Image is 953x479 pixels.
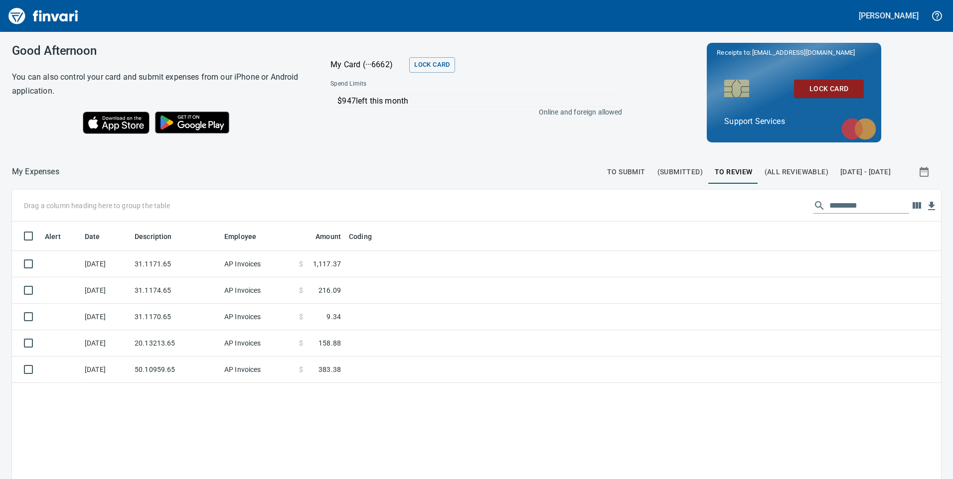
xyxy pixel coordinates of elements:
[715,166,753,178] span: To Review
[724,116,864,127] p: Support Services
[909,198,924,213] button: Choose columns to display
[135,231,185,242] span: Description
[224,231,269,242] span: Employee
[131,251,220,277] td: 31.1171.65
[85,231,100,242] span: Date
[135,231,172,242] span: Description
[81,251,131,277] td: [DATE]
[794,80,864,98] button: Lock Card
[751,48,856,57] span: [EMAIL_ADDRESS][DOMAIN_NAME]
[45,231,61,242] span: Alert
[856,8,921,23] button: [PERSON_NAME]
[299,259,303,269] span: $
[409,57,455,73] button: Lock Card
[836,113,881,145] img: mastercard.svg
[330,59,405,71] p: My Card (···6662)
[81,330,131,357] td: [DATE]
[299,364,303,374] span: $
[131,357,220,383] td: 50.10959.65
[717,48,871,58] p: Receipts to:
[326,312,341,322] span: 9.34
[299,312,303,322] span: $
[299,285,303,295] span: $
[349,231,372,242] span: Coding
[81,277,131,304] td: [DATE]
[83,112,150,134] img: Download on the App Store
[349,231,385,242] span: Coding
[220,251,295,277] td: AP Invoices
[12,70,306,98] h6: You can also control your card and submit expenses from our iPhone or Android application.
[24,201,170,211] p: Drag a column heading here to group the table
[85,231,113,242] span: Date
[322,107,622,117] p: Online and foreign allowed
[12,44,306,58] h3: Good Afternoon
[318,338,341,348] span: 158.88
[318,285,341,295] span: 216.09
[337,95,617,107] p: $947 left this month
[220,277,295,304] td: AP Invoices
[303,231,341,242] span: Amount
[859,10,919,21] h5: [PERSON_NAME]
[131,330,220,357] td: 20.13213.65
[150,106,235,139] img: Get it on Google Play
[765,166,828,178] span: (All Reviewable)
[12,166,59,178] p: My Expenses
[81,304,131,330] td: [DATE]
[6,4,81,28] img: Finvari
[12,166,59,178] nav: breadcrumb
[316,231,341,242] span: Amount
[224,231,256,242] span: Employee
[313,259,341,269] span: 1,117.37
[131,304,220,330] td: 31.1170.65
[318,364,341,374] span: 383.38
[924,199,939,214] button: Download Table
[909,160,941,184] button: Show transactions within a particular date range
[81,357,131,383] td: [DATE]
[330,79,493,89] span: Spend Limits
[840,166,891,178] span: [DATE] - [DATE]
[802,83,856,95] span: Lock Card
[45,231,74,242] span: Alert
[220,304,295,330] td: AP Invoices
[220,357,295,383] td: AP Invoices
[657,166,703,178] span: (Submitted)
[220,330,295,357] td: AP Invoices
[607,166,645,178] span: To Submit
[131,277,220,304] td: 31.1174.65
[414,59,450,71] span: Lock Card
[299,338,303,348] span: $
